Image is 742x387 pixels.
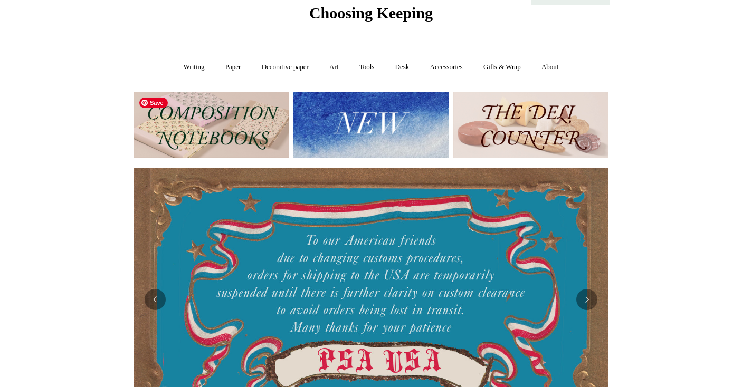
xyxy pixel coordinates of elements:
button: Previous [145,289,166,310]
a: Writing [174,53,214,81]
a: Tools [350,53,384,81]
a: Accessories [421,53,472,81]
a: Choosing Keeping [309,13,433,20]
a: Gifts & Wrap [474,53,530,81]
img: The Deli Counter [453,92,608,158]
button: Next [576,289,597,310]
img: New.jpg__PID:f73bdf93-380a-4a35-bcfe-7823039498e1 [293,92,448,158]
a: Art [320,53,348,81]
a: About [532,53,568,81]
span: Choosing Keeping [309,4,433,22]
a: Paper [216,53,251,81]
a: Decorative paper [252,53,318,81]
img: 202302 Composition ledgers.jpg__PID:69722ee6-fa44-49dd-a067-31375e5d54ec [134,92,289,158]
a: Desk [386,53,419,81]
span: Save [139,98,168,108]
